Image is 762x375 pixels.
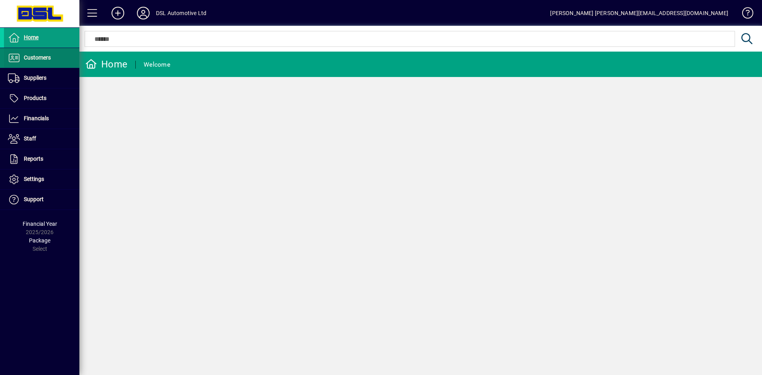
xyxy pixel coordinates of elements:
[85,58,127,71] div: Home
[144,58,170,71] div: Welcome
[24,156,43,162] span: Reports
[24,135,36,142] span: Staff
[156,7,206,19] div: DSL Automotive Ltd
[24,176,44,182] span: Settings
[24,95,46,101] span: Products
[4,149,79,169] a: Reports
[24,54,51,61] span: Customers
[24,34,38,40] span: Home
[24,115,49,121] span: Financials
[4,190,79,210] a: Support
[4,68,79,88] a: Suppliers
[550,7,728,19] div: [PERSON_NAME] [PERSON_NAME][EMAIL_ADDRESS][DOMAIN_NAME]
[736,2,752,27] a: Knowledge Base
[4,109,79,129] a: Financials
[29,237,50,244] span: Package
[131,6,156,20] button: Profile
[4,48,79,68] a: Customers
[24,196,44,202] span: Support
[24,75,46,81] span: Suppliers
[4,169,79,189] a: Settings
[23,221,57,227] span: Financial Year
[105,6,131,20] button: Add
[4,88,79,108] a: Products
[4,129,79,149] a: Staff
